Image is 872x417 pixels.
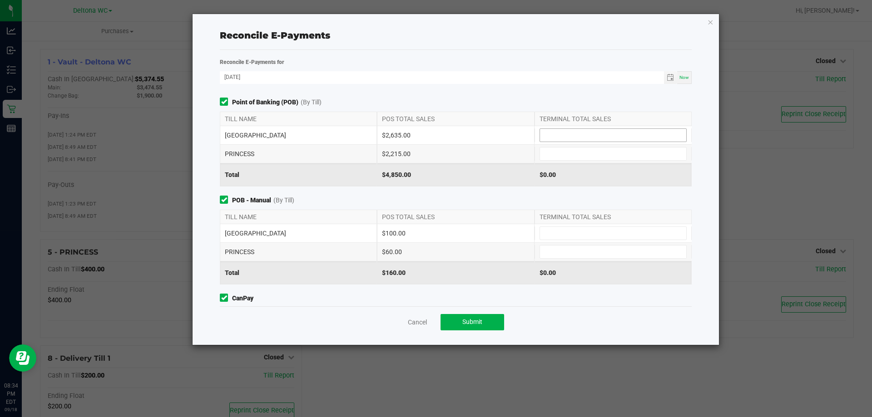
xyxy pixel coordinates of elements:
[679,75,689,80] span: Now
[377,210,534,224] div: POS TOTAL SALES
[377,163,534,186] div: $4,850.00
[462,318,482,325] span: Submit
[535,112,692,126] div: TERMINAL TOTAL SALES
[220,196,232,205] form-toggle: Include in reconciliation
[408,318,427,327] a: Cancel
[220,145,377,163] div: PRINCESS
[220,210,377,224] div: TILL NAME
[220,224,377,242] div: [GEOGRAPHIC_DATA]
[377,126,534,144] div: $2,635.00
[377,243,534,261] div: $60.00
[535,210,692,224] div: TERMINAL TOTAL SALES
[232,98,298,107] strong: Point of Banking (POB)
[220,126,377,144] div: [GEOGRAPHIC_DATA]
[220,29,692,42] div: Reconcile E-Payments
[220,294,232,303] form-toggle: Include in reconciliation
[273,196,294,205] span: (By Till)
[232,196,271,205] strong: POB - Manual
[220,261,377,284] div: Total
[377,112,534,126] div: POS TOTAL SALES
[301,98,322,107] span: (By Till)
[220,243,377,261] div: PRINCESS
[220,98,232,107] form-toggle: Include in reconciliation
[220,112,377,126] div: TILL NAME
[232,294,253,303] strong: CanPay
[377,145,534,163] div: $2,215.00
[220,163,377,186] div: Total
[664,71,677,84] span: Toggle calendar
[220,71,664,83] input: Date
[377,261,534,284] div: $160.00
[441,314,504,330] button: Submit
[9,344,36,372] iframe: Resource center
[220,59,284,65] strong: Reconcile E-Payments for
[535,163,692,186] div: $0.00
[535,261,692,284] div: $0.00
[377,224,534,242] div: $100.00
